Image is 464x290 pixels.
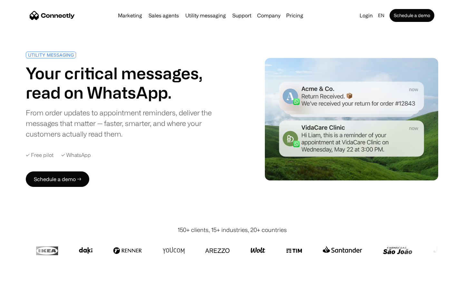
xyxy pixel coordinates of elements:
a: Pricing [284,13,306,18]
a: Sales agents [146,13,181,18]
div: ✓ WhatsApp [61,152,91,158]
div: 150+ clients, 15+ industries, 20+ countries [178,226,287,234]
a: Schedule a demo [390,9,434,22]
aside: Language selected: English [6,278,39,288]
a: Utility messaging [183,13,228,18]
a: Login [357,11,375,20]
a: Marketing [115,13,145,18]
div: ✓ Free pilot [26,152,53,158]
h1: Your critical messages, read on WhatsApp. [26,63,229,102]
ul: Language list [13,279,39,288]
div: en [378,11,384,20]
div: Company [257,11,280,20]
div: From order updates to appointment reminders, deliver the messages that matter — faster, smarter, ... [26,107,229,139]
div: UTILITY MESSAGING [28,53,74,57]
a: Schedule a demo → [26,171,89,187]
a: Support [230,13,254,18]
